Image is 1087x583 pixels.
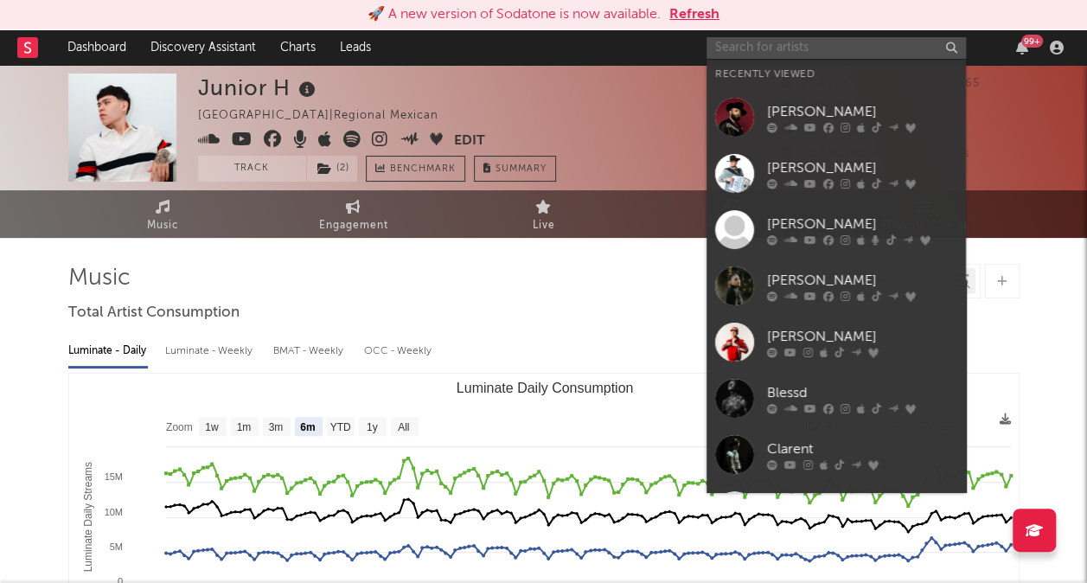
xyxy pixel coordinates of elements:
text: 15M [104,471,122,482]
div: 🚀 A new version of Sodatone is now available. [368,4,661,25]
div: BMAT - Weekly [273,336,347,366]
a: Dashboard [55,30,138,65]
text: Zoom [166,421,193,433]
a: [PERSON_NAME] [707,202,966,258]
button: Track [198,156,306,182]
div: Luminate - Daily [68,336,148,366]
div: [PERSON_NAME] [767,101,957,122]
text: 3m [268,421,283,433]
div: 99 + [1021,35,1043,48]
text: All [398,421,409,433]
button: 99+ [1016,41,1028,54]
a: Audience [639,190,829,238]
div: [PERSON_NAME] [767,214,957,234]
a: [PERSON_NAME] [707,314,966,370]
span: ( 2 ) [306,156,358,182]
div: Recently Viewed [715,64,957,85]
a: [PERSON_NAME] [707,258,966,314]
a: Live [449,190,639,238]
text: YTD [329,421,350,433]
a: Engagement [259,190,449,238]
text: 1m [236,421,251,433]
a: Blessd [707,370,966,426]
button: Summary [474,156,556,182]
a: Discovery Assistant [138,30,268,65]
a: [PERSON_NAME] [707,89,966,145]
text: 6m [300,421,315,433]
span: Music [147,215,179,236]
button: (2) [307,156,357,182]
text: 5M [109,541,122,552]
a: Charts [268,30,328,65]
div: [PERSON_NAME] [767,157,957,178]
span: Live [533,215,555,236]
span: Benchmark [390,159,456,180]
div: OCC - Weekly [364,336,433,366]
span: Engagement [319,215,388,236]
a: Leads [328,30,383,65]
div: Junior H [198,74,320,102]
a: [PERSON_NAME] [707,145,966,202]
a: Music [68,190,259,238]
text: 1w [205,421,219,433]
text: 1y [366,421,377,433]
text: Luminate Daily Streams [81,462,93,572]
span: Total Artist Consumption [68,303,240,324]
text: 10M [104,507,122,517]
div: [PERSON_NAME] [767,326,957,347]
text: Luminate Daily Consumption [456,381,633,395]
div: [PERSON_NAME] [767,270,957,291]
button: Refresh [669,4,719,25]
span: Summary [496,164,547,174]
div: [GEOGRAPHIC_DATA] | Regional Mexican [198,106,458,126]
a: Clarent [707,483,966,539]
div: Clarent [767,439,957,459]
input: Search for artists [707,37,966,59]
span: 23,681,143 Monthly Listeners [782,148,970,159]
div: Blessd [767,382,957,403]
a: Benchmark [366,156,465,182]
a: Clarent [707,426,966,483]
div: Luminate - Weekly [165,336,256,366]
button: Edit [454,131,485,152]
